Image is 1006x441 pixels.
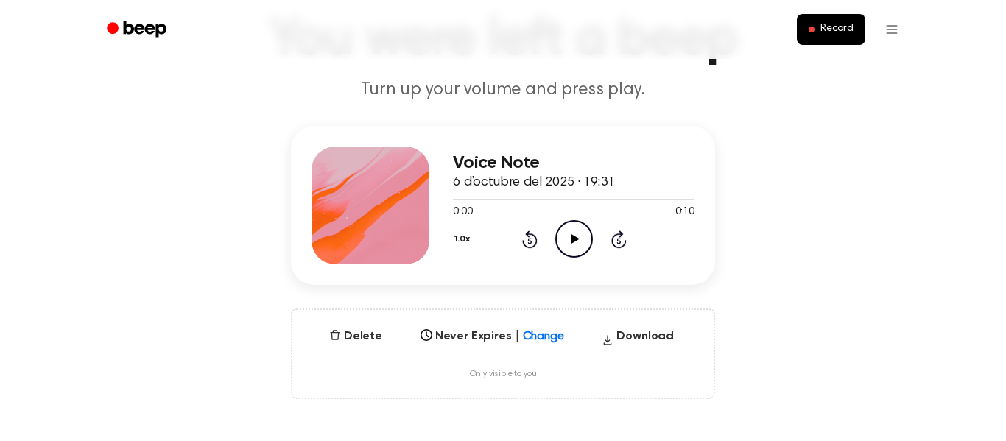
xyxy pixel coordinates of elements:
span: 0:00 [453,205,472,220]
span: Only visible to you [470,369,537,380]
button: 1.0x [453,227,475,252]
span: 0:10 [675,205,694,220]
span: 6 d’octubre del 2025 · 19:31 [453,176,615,189]
button: Record [797,14,865,45]
h3: Voice Note [453,153,694,173]
p: Turn up your volume and press play. [220,78,786,102]
a: Beep [96,15,180,44]
button: Delete [323,328,388,345]
span: Record [820,23,854,36]
button: Download [596,328,680,351]
button: Open menu [874,12,910,47]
